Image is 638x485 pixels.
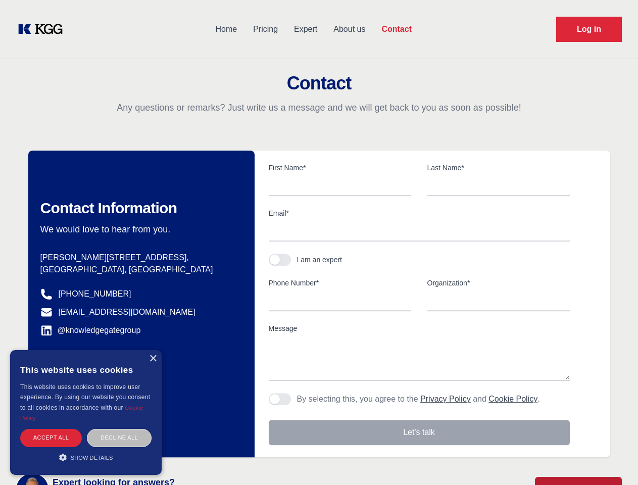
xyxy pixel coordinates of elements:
[297,393,540,405] p: By selecting this, you agree to the and .
[427,163,570,173] label: Last Name*
[20,358,152,382] div: This website uses cookies
[297,255,342,265] div: I am an expert
[16,21,71,37] a: KOL Knowledge Platform: Talk to Key External Experts (KEE)
[40,223,238,235] p: We would love to hear from you.
[20,383,150,411] span: This website uses cookies to improve user experience. By using our website you consent to all coo...
[427,278,570,288] label: Organization*
[12,73,626,93] h2: Contact
[40,264,238,276] p: [GEOGRAPHIC_DATA], [GEOGRAPHIC_DATA]
[12,102,626,114] p: Any questions or remarks? Just write us a message and we will get back to you as soon as possible!
[245,16,286,42] a: Pricing
[269,208,570,218] label: Email*
[87,429,152,447] div: Decline all
[71,455,113,461] span: Show details
[59,306,195,318] a: [EMAIL_ADDRESS][DOMAIN_NAME]
[40,324,141,336] a: @knowledgegategroup
[59,288,131,300] a: [PHONE_NUMBER]
[269,278,411,288] label: Phone Number*
[20,452,152,462] div: Show details
[20,429,82,447] div: Accept all
[269,420,570,445] button: Let's talk
[556,17,622,42] a: Request Demo
[286,16,325,42] a: Expert
[40,199,238,217] h2: Contact Information
[269,163,411,173] label: First Name*
[40,252,238,264] p: [PERSON_NAME][STREET_ADDRESS],
[325,16,373,42] a: About us
[207,16,245,42] a: Home
[587,437,638,485] iframe: Chat Widget
[420,395,471,403] a: Privacy Policy
[20,405,143,421] a: Cookie Policy
[488,395,537,403] a: Cookie Policy
[373,16,420,42] a: Contact
[269,323,570,333] label: Message
[149,355,157,363] div: Close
